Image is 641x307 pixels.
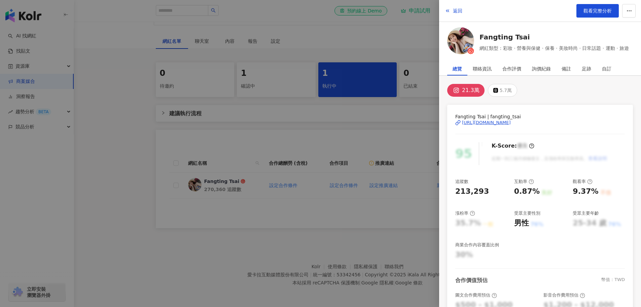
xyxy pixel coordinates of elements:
div: [URL][DOMAIN_NAME] [462,120,511,126]
div: 5.7萬 [500,86,512,95]
a: 觀看完整分析 [576,4,619,18]
img: KOL Avatar [447,27,474,54]
button: 5.7萬 [488,84,517,97]
div: 圖文合作費用預估 [455,292,497,298]
div: 自訂 [602,62,611,75]
div: 總覽 [453,62,462,75]
div: 商業合作內容覆蓋比例 [455,242,499,248]
button: 返回 [444,4,463,18]
div: K-Score : [492,142,534,150]
div: 男性 [514,218,529,228]
button: 21.3萬 [447,84,485,97]
div: 9.37% [573,186,598,197]
div: 詢價紀錄 [532,62,551,75]
div: 受眾主要性別 [514,210,540,216]
div: 0.87% [514,186,540,197]
div: 21.3萬 [462,86,479,95]
div: 影音合作費用預估 [543,292,585,298]
a: Fangting Tsai [479,32,629,42]
div: 漲粉率 [455,210,475,216]
div: 213,293 [455,186,489,197]
div: 幣值：TWD [601,277,625,284]
div: 合作評價 [502,62,521,75]
a: [URL][DOMAIN_NAME] [455,120,625,126]
div: 合作價值預估 [455,277,488,284]
a: KOL Avatar [447,27,474,57]
div: 備註 [562,62,571,75]
div: 受眾主要年齡 [573,210,599,216]
span: Fangting Tsai | fangting_tsai [455,113,625,120]
div: 互動率 [514,179,534,185]
div: 聯絡資訊 [473,62,492,75]
div: 追蹤數 [455,179,468,185]
span: 網紅類型：彩妝 · 營養與保健 · 保養 · 美妝時尚 · 日常話題 · 運動 · 旅遊 [479,44,629,52]
div: 觀看率 [573,179,593,185]
span: 觀看完整分析 [583,8,612,13]
span: 返回 [453,8,462,13]
div: 足跡 [582,62,591,75]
